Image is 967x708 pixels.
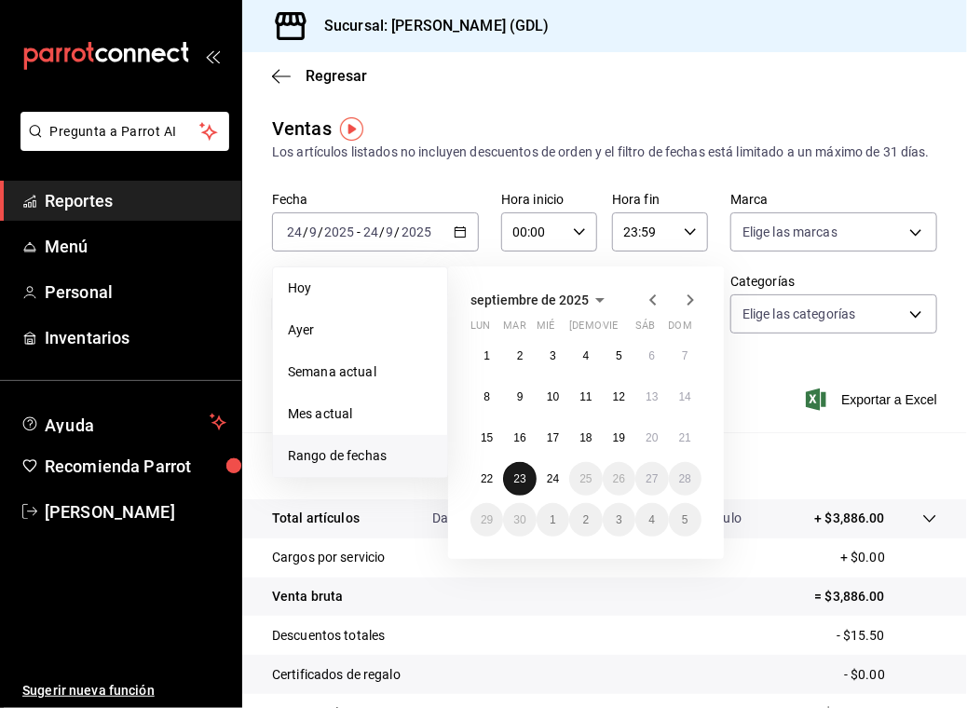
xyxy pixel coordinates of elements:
span: septiembre de 2025 [470,293,589,307]
button: 28 de septiembre de 2025 [669,462,701,496]
button: 4 de octubre de 2025 [635,503,668,537]
abbr: 7 de septiembre de 2025 [682,349,688,362]
button: open_drawer_menu [205,48,220,63]
span: Elige las marcas [742,223,838,241]
abbr: sábado [635,320,655,339]
p: - $15.50 [837,626,937,646]
button: 27 de septiembre de 2025 [635,462,668,496]
p: Cargos por servicio [272,548,386,567]
abbr: domingo [669,320,692,339]
abbr: 11 de septiembre de 2025 [579,390,592,403]
button: 5 de septiembre de 2025 [603,339,635,373]
h3: Sucursal: [PERSON_NAME] (GDL) [309,15,550,37]
abbr: 3 de octubre de 2025 [616,513,622,526]
span: Ayuda [45,411,202,433]
button: 3 de octubre de 2025 [603,503,635,537]
abbr: 2 de septiembre de 2025 [517,349,524,362]
abbr: 23 de septiembre de 2025 [513,472,525,485]
button: 18 de septiembre de 2025 [569,421,602,455]
button: 15 de septiembre de 2025 [470,421,503,455]
abbr: 24 de septiembre de 2025 [547,472,559,485]
p: - $0.00 [844,665,937,685]
span: Sugerir nueva función [22,681,226,701]
button: 22 de septiembre de 2025 [470,462,503,496]
span: / [379,225,385,239]
button: 2 de octubre de 2025 [569,503,602,537]
button: 23 de septiembre de 2025 [503,462,536,496]
abbr: martes [503,320,525,339]
button: 4 de septiembre de 2025 [569,339,602,373]
abbr: 13 de septiembre de 2025 [646,390,658,403]
input: -- [386,225,395,239]
abbr: 18 de septiembre de 2025 [579,431,592,444]
abbr: 17 de septiembre de 2025 [547,431,559,444]
button: 29 de septiembre de 2025 [470,503,503,537]
span: Semana actual [288,362,432,382]
label: Marca [730,194,937,207]
button: 1 de septiembre de 2025 [470,339,503,373]
abbr: 28 de septiembre de 2025 [679,472,691,485]
p: Venta bruta [272,587,343,606]
p: Descuentos totales [272,626,385,646]
button: 26 de septiembre de 2025 [603,462,635,496]
button: Pregunta a Parrot AI [20,112,229,151]
label: Fecha [272,194,479,207]
button: 17 de septiembre de 2025 [537,421,569,455]
a: Pregunta a Parrot AI [13,135,229,155]
button: 1 de octubre de 2025 [537,503,569,537]
abbr: 12 de septiembre de 2025 [613,390,625,403]
button: 14 de septiembre de 2025 [669,380,701,414]
abbr: 4 de septiembre de 2025 [583,349,590,362]
button: 19 de septiembre de 2025 [603,421,635,455]
button: Exportar a Excel [810,388,937,411]
label: Hora inicio [501,194,597,207]
abbr: 19 de septiembre de 2025 [613,431,625,444]
span: Ayer [288,320,432,340]
button: Regresar [272,67,367,85]
button: 12 de septiembre de 2025 [603,380,635,414]
abbr: 1 de octubre de 2025 [550,513,556,526]
button: 30 de septiembre de 2025 [503,503,536,537]
button: 20 de septiembre de 2025 [635,421,668,455]
abbr: 2 de octubre de 2025 [583,513,590,526]
span: Rango de fechas [288,446,432,466]
span: [PERSON_NAME] [45,499,226,524]
abbr: 20 de septiembre de 2025 [646,431,658,444]
button: septiembre de 2025 [470,289,611,311]
span: Elige las categorías [742,305,856,323]
abbr: 5 de octubre de 2025 [682,513,688,526]
button: 25 de septiembre de 2025 [569,462,602,496]
span: Hoy [288,279,432,298]
button: 24 de septiembre de 2025 [537,462,569,496]
span: - [357,225,361,239]
img: Tooltip marker [340,117,363,141]
button: 6 de septiembre de 2025 [635,339,668,373]
div: Ventas [272,115,332,143]
abbr: 26 de septiembre de 2025 [613,472,625,485]
abbr: viernes [603,320,618,339]
input: -- [286,225,303,239]
abbr: 10 de septiembre de 2025 [547,390,559,403]
abbr: miércoles [537,320,554,339]
abbr: 4 de octubre de 2025 [648,513,655,526]
input: -- [308,225,318,239]
label: Hora fin [612,194,708,207]
abbr: 14 de septiembre de 2025 [679,390,691,403]
button: 3 de septiembre de 2025 [537,339,569,373]
span: Recomienda Parrot [45,454,226,479]
p: = $3,886.00 [815,587,937,606]
abbr: lunes [470,320,490,339]
button: 10 de septiembre de 2025 [537,380,569,414]
button: 13 de septiembre de 2025 [635,380,668,414]
input: ---- [323,225,355,239]
span: Menú [45,234,226,259]
abbr: 16 de septiembre de 2025 [513,431,525,444]
p: + $3,886.00 [815,509,885,528]
abbr: 8 de septiembre de 2025 [483,390,490,403]
abbr: 21 de septiembre de 2025 [679,431,691,444]
p: Certificados de regalo [272,665,401,685]
button: 9 de septiembre de 2025 [503,380,536,414]
span: Pregunta a Parrot AI [50,122,200,142]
